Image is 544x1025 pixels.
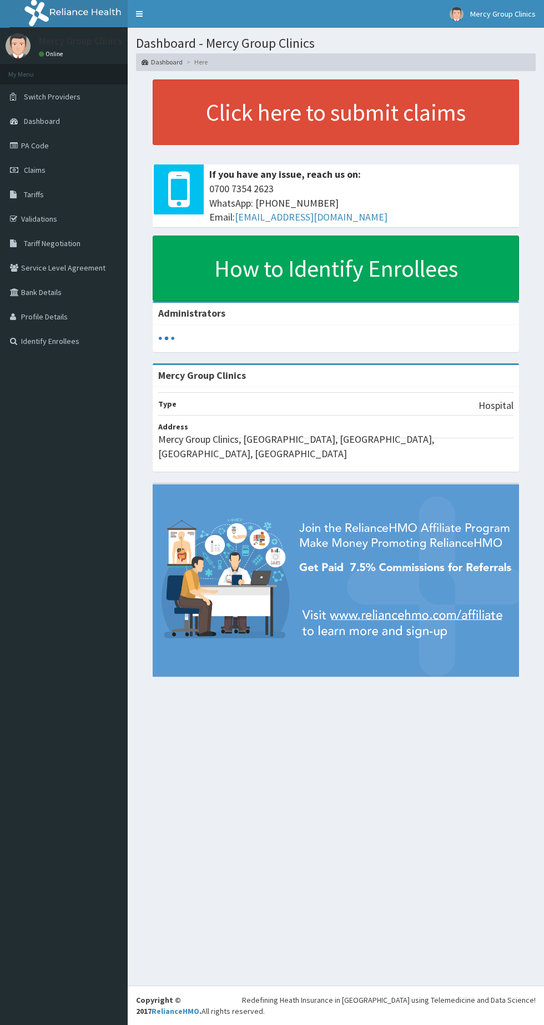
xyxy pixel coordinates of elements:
p: Mercy Group Clinics [39,36,122,46]
span: Dashboard [24,116,60,126]
footer: All rights reserved. [128,986,544,1025]
b: Type [158,399,177,409]
span: Tariffs [24,189,44,199]
span: Mercy Group Clinics [470,9,536,19]
li: Here [184,57,208,67]
p: Mercy Group Clinics, [GEOGRAPHIC_DATA], [GEOGRAPHIC_DATA], [GEOGRAPHIC_DATA], [GEOGRAPHIC_DATA] [158,432,513,461]
strong: Copyright © 2017 . [136,995,202,1016]
a: RelianceHMO [152,1006,199,1016]
a: Online [39,50,66,58]
b: Administrators [158,307,225,319]
p: Hospital [478,398,513,413]
a: Dashboard [142,57,183,67]
div: Redefining Heath Insurance in [GEOGRAPHIC_DATA] using Telemedicine and Data Science! [242,994,536,1006]
b: If you have any issue, reach us on: [209,168,361,181]
strong: Mercy Group Clinics [158,369,246,382]
img: User Image [6,33,31,58]
a: [EMAIL_ADDRESS][DOMAIN_NAME] [235,211,387,223]
span: Switch Providers [24,92,80,102]
a: Click here to submit claims [153,79,519,145]
h1: Dashboard - Mercy Group Clinics [136,36,536,51]
b: Address [158,422,188,432]
span: Claims [24,165,46,175]
span: 0700 7354 2623 WhatsApp: [PHONE_NUMBER] Email: [209,182,513,224]
span: Tariff Negotiation [24,238,80,248]
a: How to Identify Enrollees [153,236,519,301]
img: provider-team-banner.png [153,484,519,676]
svg: audio-loading [158,330,175,347]
img: User Image [450,7,464,21]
